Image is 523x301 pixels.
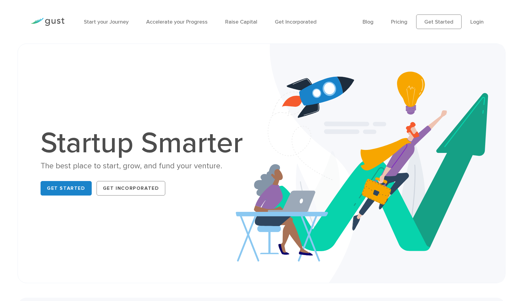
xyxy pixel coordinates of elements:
div: The best place to start, grow, and fund your venture. [41,161,249,171]
a: Get Started [41,181,92,196]
img: Startup Smarter Hero [236,44,505,283]
a: Pricing [391,19,407,25]
a: Blog [363,19,373,25]
h1: Startup Smarter [41,129,249,158]
a: Get Started [416,15,462,29]
img: Gust Logo [31,18,64,26]
a: Login [470,19,484,25]
a: Get Incorporated [97,181,166,196]
a: Start your Journey [84,19,129,25]
a: Get Incorporated [275,19,317,25]
a: Accelerate your Progress [146,19,208,25]
a: Raise Capital [225,19,257,25]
